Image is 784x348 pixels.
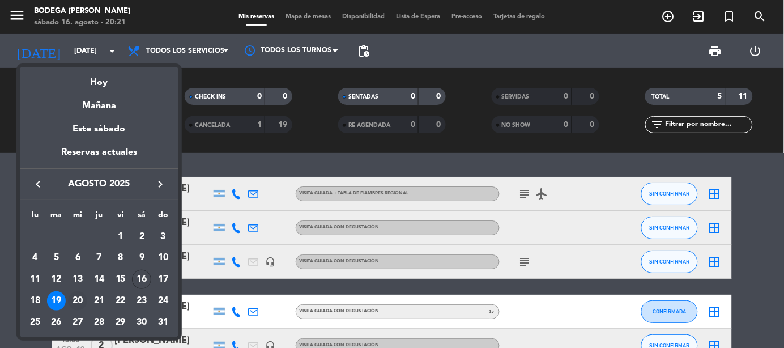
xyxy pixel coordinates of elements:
td: 20 de agosto de 2025 [67,290,88,312]
td: 9 de agosto de 2025 [131,248,153,269]
td: 23 de agosto de 2025 [131,290,153,312]
div: 10 [154,248,173,268]
div: 6 [68,248,87,268]
td: AGO. [24,226,110,248]
button: keyboard_arrow_left [28,177,48,192]
div: 14 [90,270,109,289]
td: 25 de agosto de 2025 [24,312,46,333]
div: 19 [47,291,66,311]
td: 22 de agosto de 2025 [110,290,131,312]
div: 15 [111,270,130,289]
th: viernes [110,209,131,226]
div: 22 [111,291,130,311]
td: 4 de agosto de 2025 [24,248,46,269]
td: 7 de agosto de 2025 [88,248,110,269]
td: 6 de agosto de 2025 [67,248,88,269]
td: 2 de agosto de 2025 [131,226,153,248]
th: martes [46,209,67,226]
td: 17 de agosto de 2025 [152,269,174,290]
div: 18 [25,291,45,311]
td: 14 de agosto de 2025 [88,269,110,290]
div: 27 [68,313,87,332]
div: 1 [111,227,130,247]
div: 24 [154,291,173,311]
div: 17 [154,270,173,289]
th: sábado [131,209,153,226]
div: 11 [25,270,45,289]
div: 21 [90,291,109,311]
td: 27 de agosto de 2025 [67,312,88,333]
div: 26 [47,313,66,332]
span: agosto 2025 [48,177,150,192]
div: 20 [68,291,87,311]
div: 12 [47,270,66,289]
td: 3 de agosto de 2025 [152,226,174,248]
td: 16 de agosto de 2025 [131,269,153,290]
td: 28 de agosto de 2025 [88,312,110,333]
div: 28 [90,313,109,332]
td: 21 de agosto de 2025 [88,290,110,312]
i: keyboard_arrow_left [31,177,45,191]
td: 15 de agosto de 2025 [110,269,131,290]
th: miércoles [67,209,88,226]
td: 29 de agosto de 2025 [110,312,131,333]
td: 1 de agosto de 2025 [110,226,131,248]
th: lunes [24,209,46,226]
td: 12 de agosto de 2025 [46,269,67,290]
td: 31 de agosto de 2025 [152,312,174,333]
td: 30 de agosto de 2025 [131,312,153,333]
div: 9 [132,248,151,268]
td: 8 de agosto de 2025 [110,248,131,269]
th: jueves [88,209,110,226]
div: 16 [132,270,151,289]
div: Reservas actuales [20,145,178,168]
td: 26 de agosto de 2025 [46,312,67,333]
td: 19 de agosto de 2025 [46,290,67,312]
div: Este sábado [20,113,178,145]
td: 18 de agosto de 2025 [24,290,46,312]
div: 8 [111,248,130,268]
div: 31 [154,313,173,332]
div: 29 [111,313,130,332]
td: 24 de agosto de 2025 [152,290,174,312]
div: 5 [47,248,66,268]
div: Hoy [20,67,178,90]
div: 13 [68,270,87,289]
div: 25 [25,313,45,332]
div: 2 [132,227,151,247]
div: 7 [90,248,109,268]
td: 10 de agosto de 2025 [152,248,174,269]
td: 5 de agosto de 2025 [46,248,67,269]
div: 3 [154,227,173,247]
i: keyboard_arrow_right [154,177,167,191]
button: keyboard_arrow_right [150,177,171,192]
td: 11 de agosto de 2025 [24,269,46,290]
td: 13 de agosto de 2025 [67,269,88,290]
div: Mañana [20,90,178,113]
th: domingo [152,209,174,226]
div: 30 [132,313,151,332]
div: 23 [132,291,151,311]
div: 4 [25,248,45,268]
